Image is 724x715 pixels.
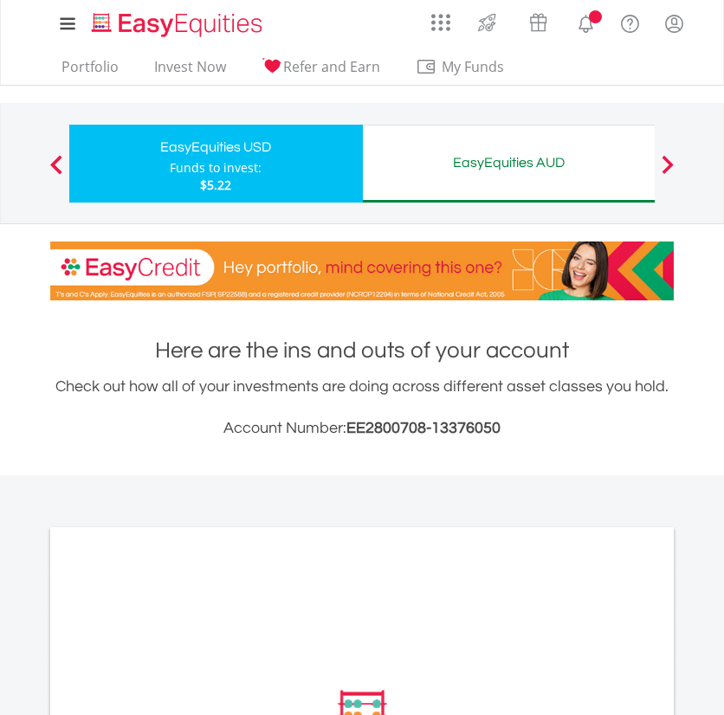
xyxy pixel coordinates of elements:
[85,4,269,39] a: Home page
[55,58,126,85] a: Portfolio
[50,335,674,366] h1: Here are the ins and outs of your account
[652,4,696,42] a: My Profile
[650,164,685,181] button: Next
[50,242,674,300] img: EasyCredit Promotion Banner
[431,13,450,32] img: grid-menu-icon.svg
[255,58,387,85] a: Refer and Earn
[420,4,462,32] a: AppsGrid
[170,159,262,177] div: Funds to invest:
[147,58,233,85] a: Invest Now
[80,135,352,159] div: EasyEquities USD
[524,9,553,36] img: vouchers-v2.svg
[50,375,674,441] div: Check out how all of your investments are doing across different asset classes you hold.
[473,9,501,36] img: thrive-v2.svg
[346,420,501,436] span: EE2800708-13376050
[373,151,645,175] div: EasyEquities AUD
[564,4,608,39] a: Notifications
[283,57,380,76] span: Refer and Earn
[39,164,74,181] button: Previous
[88,10,269,39] img: EasyEquities_Logo.png
[513,4,564,36] a: Vouchers
[608,4,652,39] a: FAQ's and Support
[416,55,529,78] span: My Funds
[50,416,674,441] h3: Account Number:
[200,177,231,193] span: $5.22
